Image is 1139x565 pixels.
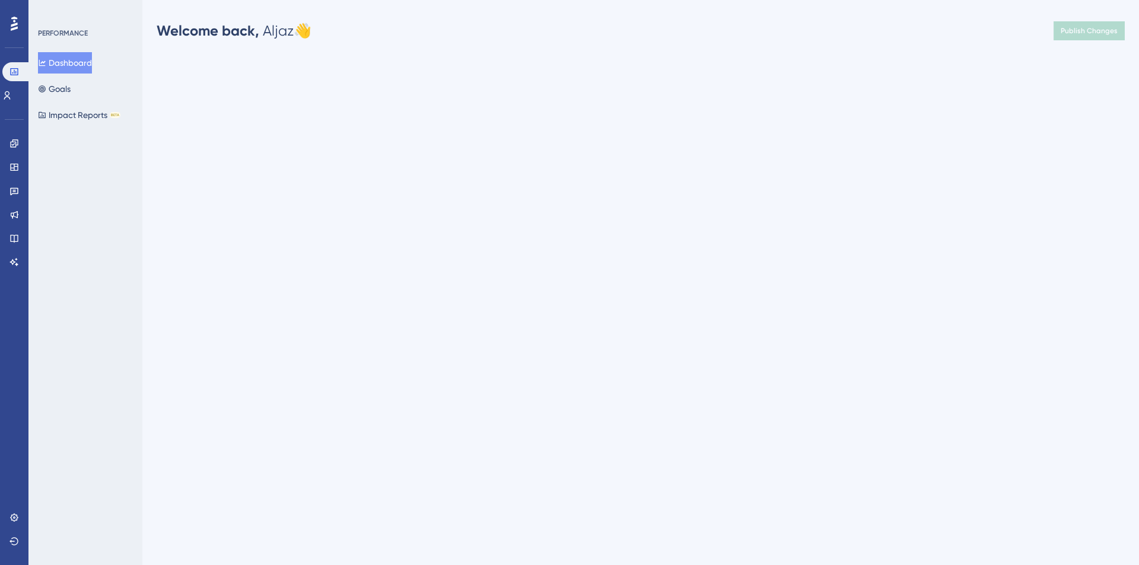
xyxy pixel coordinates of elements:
[38,78,71,100] button: Goals
[110,112,120,118] div: BETA
[1061,26,1118,36] span: Publish Changes
[157,22,259,39] span: Welcome back,
[38,28,88,38] div: PERFORMANCE
[1054,21,1125,40] button: Publish Changes
[38,52,92,74] button: Dashboard
[38,104,120,126] button: Impact ReportsBETA
[157,21,311,40] div: Aljaz 👋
